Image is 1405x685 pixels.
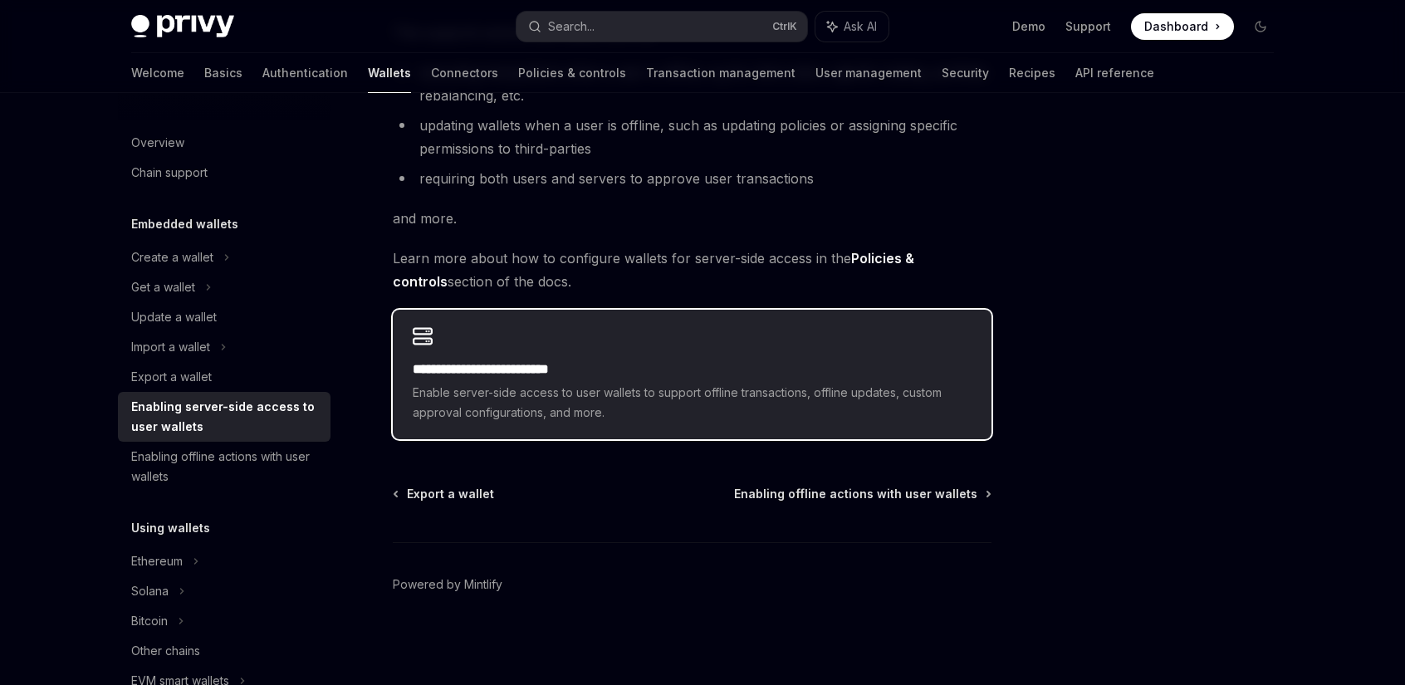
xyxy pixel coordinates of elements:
[516,12,807,42] button: Search...CtrlK
[118,392,330,442] a: Enabling server-side access to user wallets
[131,551,183,571] div: Ethereum
[118,158,330,188] a: Chain support
[131,277,195,297] div: Get a wallet
[413,383,972,423] span: Enable server-side access to user wallets to support offline transactions, offline updates, custo...
[407,486,494,502] span: Export a wallet
[548,17,595,37] div: Search...
[204,53,242,93] a: Basics
[131,163,208,183] div: Chain support
[118,636,330,666] a: Other chains
[131,397,321,437] div: Enabling server-side access to user wallets
[131,307,217,327] div: Update a wallet
[1075,53,1154,93] a: API reference
[131,337,210,357] div: Import a wallet
[734,486,977,502] span: Enabling offline actions with user wallets
[131,367,212,387] div: Export a wallet
[131,133,184,153] div: Overview
[942,53,989,93] a: Security
[131,581,169,601] div: Solana
[262,53,348,93] a: Authentication
[394,486,494,502] a: Export a wallet
[131,518,210,538] h5: Using wallets
[393,167,991,190] li: requiring both users and servers to approve user transactions
[118,128,330,158] a: Overview
[518,53,626,93] a: Policies & controls
[118,362,330,392] a: Export a wallet
[772,20,797,33] span: Ctrl K
[131,53,184,93] a: Welcome
[131,15,234,38] img: dark logo
[1009,53,1055,93] a: Recipes
[368,53,411,93] a: Wallets
[646,53,796,93] a: Transaction management
[118,442,330,492] a: Enabling offline actions with user wallets
[1144,18,1208,35] span: Dashboard
[131,641,200,661] div: Other chains
[1012,18,1045,35] a: Demo
[118,302,330,332] a: Update a wallet
[131,611,168,631] div: Bitcoin
[393,576,502,593] a: Powered by Mintlify
[1065,18,1111,35] a: Support
[844,18,877,35] span: Ask AI
[131,447,321,487] div: Enabling offline actions with user wallets
[815,53,922,93] a: User management
[1131,13,1234,40] a: Dashboard
[431,53,498,93] a: Connectors
[393,247,991,293] span: Learn more about how to configure wallets for server-side access in the section of the docs.
[734,486,990,502] a: Enabling offline actions with user wallets
[1247,13,1274,40] button: Toggle dark mode
[815,12,889,42] button: Ask AI
[131,247,213,267] div: Create a wallet
[393,114,991,160] li: updating wallets when a user is offline, such as updating policies or assigning specific permissi...
[131,214,238,234] h5: Embedded wallets
[393,207,991,230] span: and more.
